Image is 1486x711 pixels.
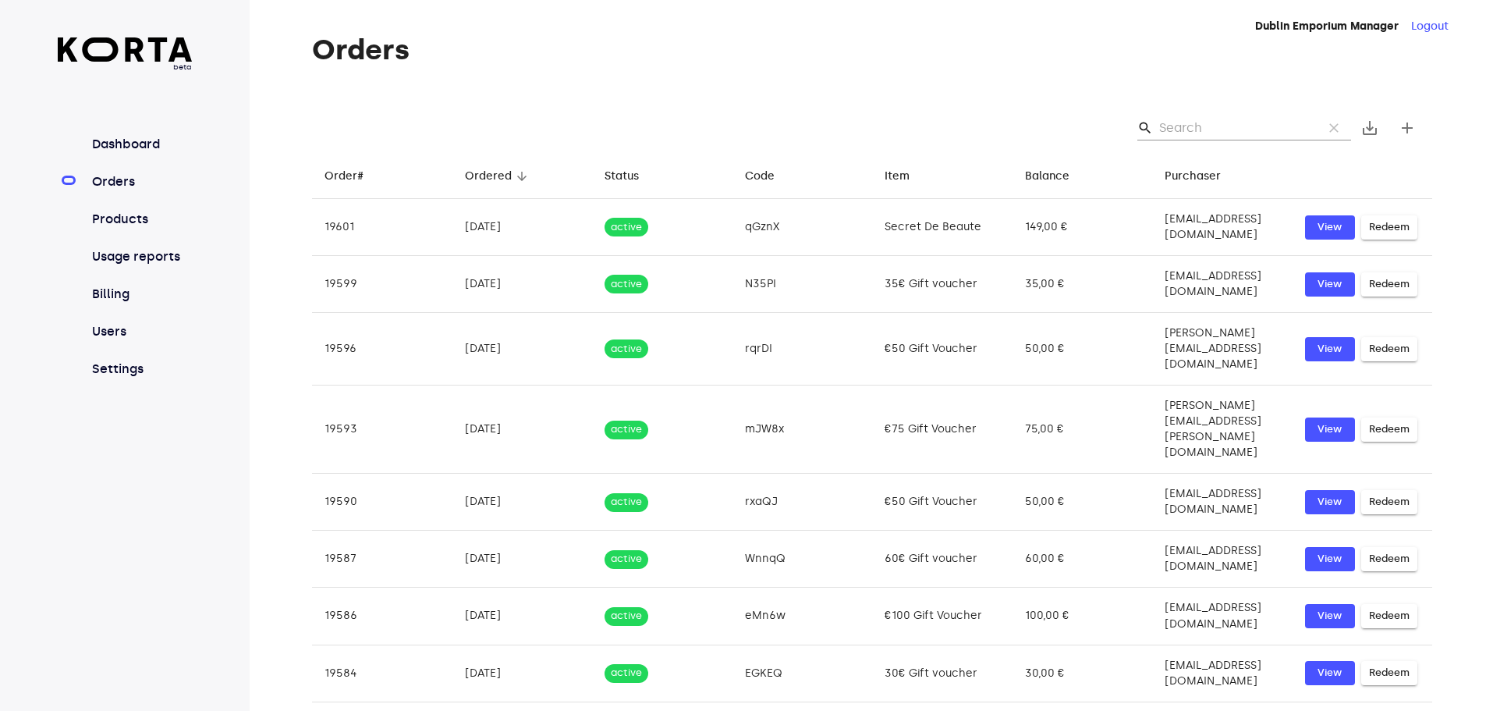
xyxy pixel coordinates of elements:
[1013,531,1153,588] td: 60,00 €
[605,552,648,567] span: active
[1411,19,1449,34] button: Logout
[312,199,452,256] td: 19601
[1013,386,1153,474] td: 75,00 €
[1369,493,1410,511] span: Redeem
[745,167,775,186] div: Code
[1361,547,1417,571] button: Redeem
[465,167,512,186] div: Ordered
[58,62,193,73] span: beta
[605,220,648,235] span: active
[605,495,648,510] span: active
[1305,272,1355,297] button: View
[1369,219,1410,236] span: Redeem
[732,474,873,531] td: rxaQJ
[1398,119,1417,137] span: add
[732,588,873,645] td: eMn6w
[1013,474,1153,531] td: 50,00 €
[872,588,1013,645] td: €100 Gift Voucher
[1313,664,1347,682] span: View
[1013,645,1153,702] td: 30,00 €
[325,167,364,186] div: Order#
[872,386,1013,474] td: €75 Gift Voucher
[1305,547,1355,571] button: View
[89,172,193,191] a: Orders
[312,645,452,702] td: 19584
[745,167,795,186] span: Code
[1025,167,1069,186] div: Balance
[1313,276,1347,293] span: View
[452,199,593,256] td: [DATE]
[89,135,193,154] a: Dashboard
[872,199,1013,256] td: Secret De Beaute
[312,588,452,645] td: 19586
[1369,276,1410,293] span: Redeem
[1361,604,1417,628] button: Redeem
[312,256,452,313] td: 19599
[1165,167,1241,186] span: Purchaser
[312,313,452,386] td: 19596
[605,422,648,437] span: active
[1255,20,1399,33] strong: Dublin Emporium Manager
[1369,607,1410,625] span: Redeem
[1152,645,1293,702] td: [EMAIL_ADDRESS][DOMAIN_NAME]
[1152,474,1293,531] td: [EMAIL_ADDRESS][DOMAIN_NAME]
[1361,661,1417,685] button: Redeem
[312,386,452,474] td: 19593
[1361,337,1417,361] button: Redeem
[89,285,193,304] a: Billing
[872,645,1013,702] td: 30€ Gift voucher
[452,313,593,386] td: [DATE]
[872,474,1013,531] td: €50 Gift Voucher
[1313,219,1347,236] span: View
[1305,337,1355,361] button: View
[1152,199,1293,256] td: [EMAIL_ADDRESS][DOMAIN_NAME]
[1305,215,1355,240] button: View
[1351,109,1388,147] button: Export
[1369,421,1410,439] span: Redeem
[1013,313,1153,386] td: 50,00 €
[312,531,452,588] td: 19587
[872,313,1013,386] td: €50 Gift Voucher
[1369,664,1410,682] span: Redeem
[89,247,193,266] a: Usage reports
[1361,272,1417,297] button: Redeem
[872,256,1013,313] td: 35€ Gift voucher
[465,167,532,186] span: Ordered
[1313,550,1347,568] span: View
[1369,340,1410,358] span: Redeem
[1361,418,1417,442] button: Redeem
[732,531,873,588] td: WnnqQ
[452,588,593,645] td: [DATE]
[732,256,873,313] td: N35PI
[1152,588,1293,645] td: [EMAIL_ADDRESS][DOMAIN_NAME]
[1313,607,1347,625] span: View
[1013,256,1153,313] td: 35,00 €
[1165,167,1221,186] div: Purchaser
[89,360,193,379] a: Settings
[885,167,930,186] span: Item
[1361,215,1417,240] button: Redeem
[1137,120,1153,136] span: Search
[1305,604,1355,628] button: View
[605,342,648,357] span: active
[312,474,452,531] td: 19590
[605,609,648,624] span: active
[1305,661,1355,685] a: View
[1313,421,1347,439] span: View
[1369,550,1410,568] span: Redeem
[1025,167,1090,186] span: Balance
[1305,490,1355,514] button: View
[452,645,593,702] td: [DATE]
[1013,588,1153,645] td: 100,00 €
[732,386,873,474] td: mJW8x
[1152,386,1293,474] td: [PERSON_NAME][EMAIL_ADDRESS][PERSON_NAME][DOMAIN_NAME]
[1388,109,1426,147] button: Create new gift card
[89,322,193,341] a: Users
[1152,313,1293,386] td: [PERSON_NAME][EMAIL_ADDRESS][DOMAIN_NAME]
[452,256,593,313] td: [DATE]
